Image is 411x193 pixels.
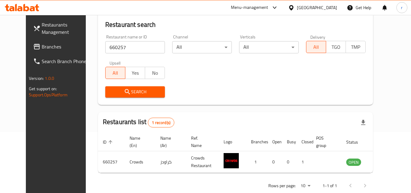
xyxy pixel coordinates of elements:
td: 1 [246,151,267,173]
span: TMP [348,43,363,52]
span: Name (En) [130,134,148,149]
span: ID [103,138,114,146]
span: 1 record(s) [148,120,174,126]
span: All [108,69,123,77]
div: Export file [356,115,371,130]
button: TGO [326,41,346,53]
th: Branches [246,133,267,151]
td: 0 [267,151,282,173]
a: Search Branch Phone [28,54,95,69]
input: Search for restaurant name or ID.. [105,41,165,53]
span: Version: [29,74,44,82]
span: Yes [128,69,143,77]
p: Rows per page: [268,182,296,190]
span: POS group [316,134,334,149]
span: Ref. Name [191,134,211,149]
a: Support.OpsPlatform [29,91,68,99]
span: r [401,4,402,11]
img: Crowds [224,153,239,168]
span: Status [346,138,366,146]
div: OPEN [346,159,361,166]
td: 0 [282,151,297,173]
table: enhanced table [98,133,394,173]
h2: Restaurant search [105,20,366,29]
button: All [105,67,125,79]
h2: Restaurants list [103,117,174,127]
span: Search [110,88,160,96]
label: Delivery [310,35,326,39]
a: Restaurants Management [28,17,95,39]
button: Yes [125,67,145,79]
span: Restaurants Management [42,21,90,36]
span: 1.0.0 [45,74,54,82]
td: 660257 [98,151,125,173]
span: Name (Ar) [160,134,179,149]
td: كراودز [155,151,186,173]
span: No [148,69,162,77]
span: Get support on: [29,85,57,93]
p: 1-1 of 1 [322,182,337,190]
div: [GEOGRAPHIC_DATA] [297,4,337,11]
th: Open [267,133,282,151]
a: Branches [28,39,95,54]
th: Closed [297,133,311,151]
th: Busy [282,133,297,151]
span: TGO [329,43,343,52]
span: OPEN [346,159,361,166]
span: All [309,43,324,52]
div: Menu-management [231,4,268,11]
span: Search Branch Phone [42,58,90,65]
div: All [239,41,299,53]
div: All [172,41,232,53]
button: All [306,41,326,53]
button: No [145,67,165,79]
div: Total records count [148,118,174,127]
button: TMP [346,41,366,53]
div: Rows per page: [298,181,313,191]
button: Search [105,86,165,98]
td: 1 [297,151,311,173]
span: Branches [42,43,90,50]
td: Crowds Restaurant [186,151,219,173]
td: Crowds [125,151,155,173]
th: Logo [219,133,246,151]
label: Upsell [110,61,121,65]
